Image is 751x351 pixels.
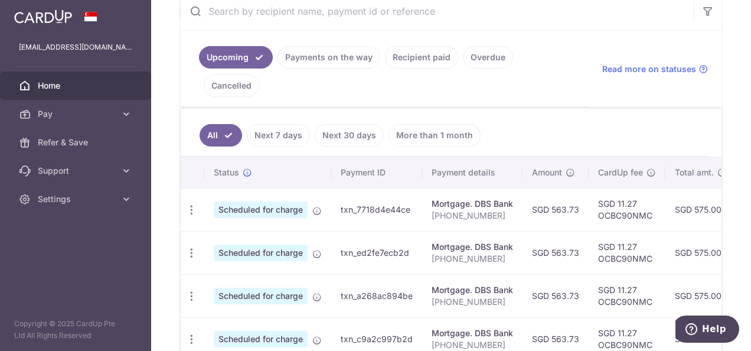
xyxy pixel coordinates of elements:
[589,231,665,274] td: SGD 11.27 OCBC90NMC
[38,193,116,205] span: Settings
[214,288,308,304] span: Scheduled for charge
[204,74,259,97] a: Cancelled
[432,339,513,351] p: [PHONE_NUMBER]
[602,63,696,75] span: Read more on statuses
[665,274,736,317] td: SGD 575.00
[422,157,523,188] th: Payment details
[214,167,239,178] span: Status
[463,46,513,69] a: Overdue
[14,9,72,24] img: CardUp
[199,46,273,69] a: Upcoming
[602,63,708,75] a: Read more on statuses
[665,188,736,231] td: SGD 575.00
[523,188,589,231] td: SGD 563.73
[432,284,513,296] div: Mortgage. DBS Bank
[200,124,242,147] a: All
[589,274,665,317] td: SGD 11.27 OCBC90NMC
[214,245,308,261] span: Scheduled for charge
[385,46,458,69] a: Recipient paid
[598,167,643,178] span: CardUp fee
[665,231,736,274] td: SGD 575.00
[432,198,513,210] div: Mortgage. DBS Bank
[277,46,380,69] a: Payments on the way
[331,157,422,188] th: Payment ID
[214,331,308,347] span: Scheduled for charge
[38,165,116,177] span: Support
[331,274,422,317] td: txn_a268ac894be
[432,296,513,308] p: [PHONE_NUMBER]
[19,41,132,53] p: [EMAIL_ADDRESS][DOMAIN_NAME]
[589,188,665,231] td: SGD 11.27 OCBC90NMC
[523,231,589,274] td: SGD 563.73
[388,124,481,147] a: More than 1 month
[432,210,513,222] p: [PHONE_NUMBER]
[523,274,589,317] td: SGD 563.73
[432,327,513,339] div: Mortgage. DBS Bank
[38,80,116,92] span: Home
[331,188,422,231] td: txn_7718d4e44ce
[675,316,739,345] iframe: Opens a widget where you can find more information
[214,201,308,218] span: Scheduled for charge
[675,167,714,178] span: Total amt.
[38,108,116,120] span: Pay
[331,231,422,274] td: txn_ed2fe7ecb2d
[315,124,384,147] a: Next 30 days
[432,253,513,265] p: [PHONE_NUMBER]
[247,124,310,147] a: Next 7 days
[38,136,116,148] span: Refer & Save
[432,241,513,253] div: Mortgage. DBS Bank
[532,167,562,178] span: Amount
